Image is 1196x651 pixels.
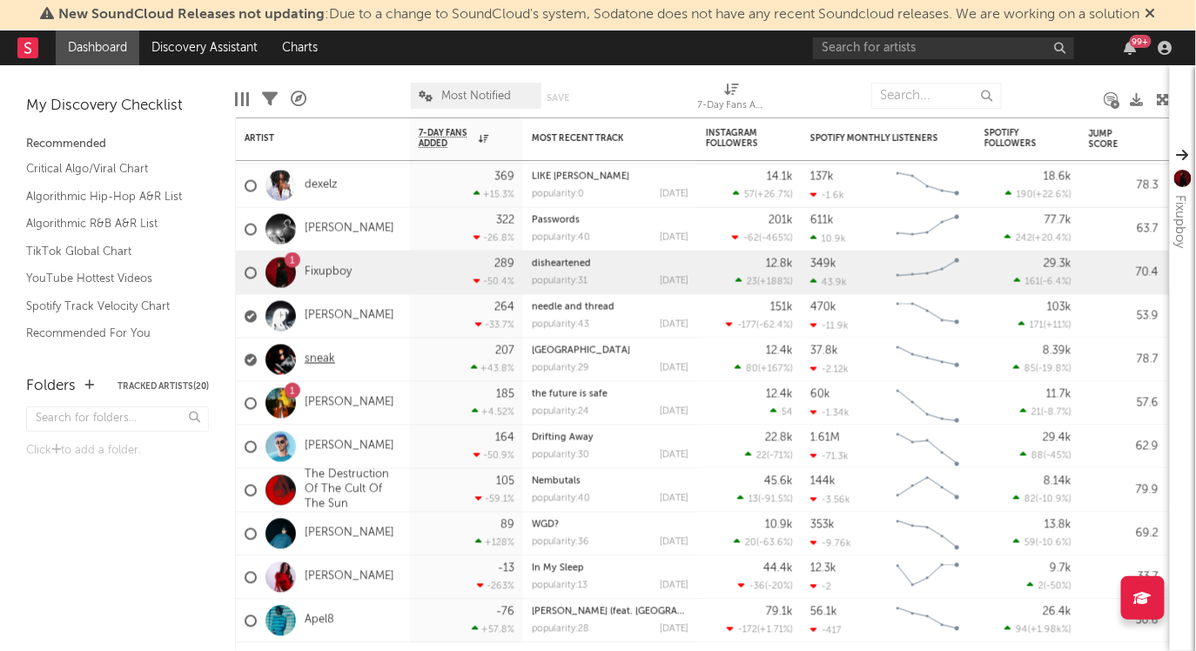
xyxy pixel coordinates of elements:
[810,624,842,635] div: -417
[532,625,589,634] div: popularity: 28
[442,91,512,102] span: Most Notified
[765,519,793,530] div: 10.9k
[810,276,847,287] div: 43.9k
[984,128,1045,149] div: Spotify Followers
[532,451,589,460] div: popularity: 30
[1005,624,1072,635] div: ( )
[660,407,689,417] div: [DATE]
[305,178,338,193] a: dexelz
[734,537,793,548] div: ( )
[889,599,967,642] svg: Chart title
[1089,480,1159,500] div: 79.9
[889,512,967,555] svg: Chart title
[532,390,608,399] a: the future is safe
[810,171,834,182] div: 137k
[532,607,736,617] a: [PERSON_NAME] (feat. [GEOGRAPHIC_DATA])
[760,278,790,287] span: +188 %
[1043,345,1072,356] div: 8.39k
[1031,452,1044,461] span: 88
[738,581,793,592] div: ( )
[810,450,849,461] div: -71.3k
[1089,523,1159,544] div: 69.2
[118,382,209,391] button: Tracked Artists(20)
[472,406,514,418] div: +4.52 %
[26,96,209,117] div: My Discovery Checklist
[1030,321,1044,331] span: 171
[1170,195,1191,248] div: Fixupboy
[532,172,629,182] a: LIKE [PERSON_NAME]
[532,172,689,182] div: LIKE JORDAN
[1025,539,1036,548] span: 59
[494,301,514,312] div: 264
[532,364,589,373] div: popularity: 29
[1089,349,1159,370] div: 78.7
[532,564,689,574] div: In My Sleep
[532,564,584,574] a: In My Sleep
[769,452,790,461] span: -71 %
[26,159,191,178] a: Critical Algo/Viral Chart
[494,171,514,182] div: 369
[1013,537,1072,548] div: ( )
[532,520,559,530] a: WGD?
[1050,562,1072,574] div: 9.7k
[1089,305,1159,326] div: 53.9
[660,581,689,591] div: [DATE]
[810,258,837,269] div: 349k
[305,570,394,585] a: [PERSON_NAME]
[532,277,588,286] div: popularity: 31
[810,562,837,574] div: 12.3k
[532,216,580,225] a: Passwords
[532,259,689,269] div: disheartened
[532,433,594,443] a: Drifting Away
[305,440,394,454] a: [PERSON_NAME]
[305,396,394,411] a: [PERSON_NAME]
[1089,218,1159,239] div: 63.7
[810,493,850,505] div: -3.56k
[1038,539,1069,548] span: -10.6 %
[1036,191,1069,200] span: +22.6 %
[1014,276,1072,287] div: ( )
[749,495,758,505] span: 13
[738,626,757,635] span: -172
[660,494,689,504] div: [DATE]
[1038,365,1069,374] span: -19.8 %
[1043,278,1069,287] span: -6.4 %
[1027,581,1072,592] div: ( )
[810,432,840,443] div: 1.61M
[757,191,790,200] span: +26.7 %
[532,581,588,591] div: popularity: 13
[532,190,584,199] div: popularity: 0
[810,581,831,592] div: -2
[245,133,375,144] div: Artist
[1044,171,1072,182] div: 18.6k
[737,493,793,505] div: ( )
[1045,519,1072,530] div: 13.8k
[474,232,514,244] div: -26.8 %
[471,363,514,374] div: +43.8 %
[532,407,589,417] div: popularity: 24
[1038,495,1069,505] span: -10.9 %
[769,214,793,225] div: 201k
[532,346,630,356] a: [GEOGRAPHIC_DATA]
[1020,406,1072,418] div: ( )
[305,468,401,513] a: The Destruction Of The Cult Of The Sun
[1046,452,1069,461] span: -45 %
[746,365,758,374] span: 80
[889,251,967,294] svg: Chart title
[305,352,335,367] a: sneak
[660,364,689,373] div: [DATE]
[26,269,191,288] a: YouTube Hottest Videos
[474,450,514,461] div: -50.9 %
[532,477,581,487] a: Nembutals
[26,376,76,397] div: Folders
[810,214,834,225] div: 611k
[291,74,306,124] div: A&R Pipeline
[810,189,844,200] div: -1.6k
[770,301,793,312] div: 151k
[1043,606,1072,617] div: 26.4k
[26,297,191,316] a: Spotify Track Velocity Chart
[1125,41,1137,55] button: 99+
[760,626,790,635] span: +1.71 %
[496,606,514,617] div: -76
[766,258,793,269] div: 12.8k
